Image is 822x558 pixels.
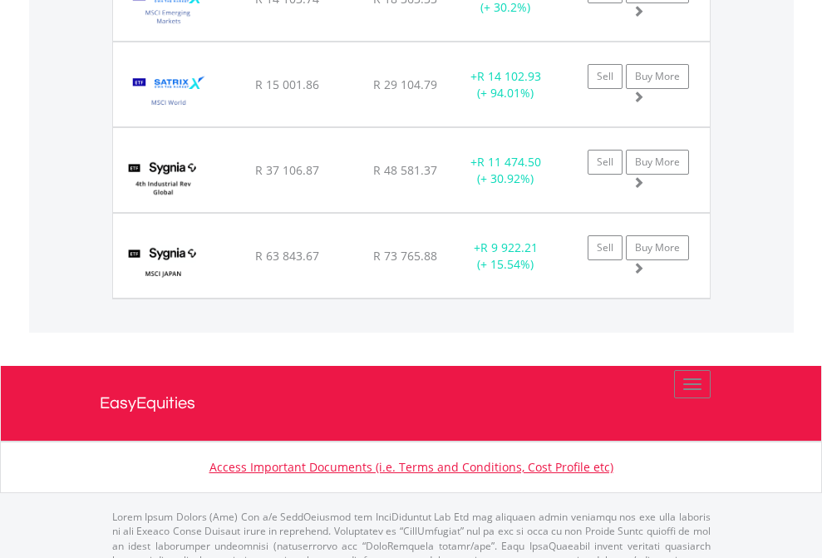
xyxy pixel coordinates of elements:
[454,68,558,101] div: + (+ 94.01%)
[588,64,623,89] a: Sell
[121,235,205,294] img: TFSA.SYGJP.png
[477,68,541,84] span: R 14 102.93
[626,64,689,89] a: Buy More
[626,235,689,260] a: Buy More
[209,459,613,475] a: Access Important Documents (i.e. Terms and Conditions, Cost Profile etc)
[477,154,541,170] span: R 11 474.50
[373,77,437,92] span: R 29 104.79
[454,154,558,187] div: + (+ 30.92%)
[255,162,319,178] span: R 37 106.87
[626,150,689,175] a: Buy More
[255,77,319,92] span: R 15 001.86
[480,239,538,255] span: R 9 922.21
[588,150,623,175] a: Sell
[373,162,437,178] span: R 48 581.37
[121,149,205,208] img: TFSA.SYG4IR.png
[255,248,319,264] span: R 63 843.67
[588,235,623,260] a: Sell
[100,366,723,441] a: EasyEquities
[373,248,437,264] span: R 73 765.88
[121,63,217,122] img: TFSA.STXWDM.png
[454,239,558,273] div: + (+ 15.54%)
